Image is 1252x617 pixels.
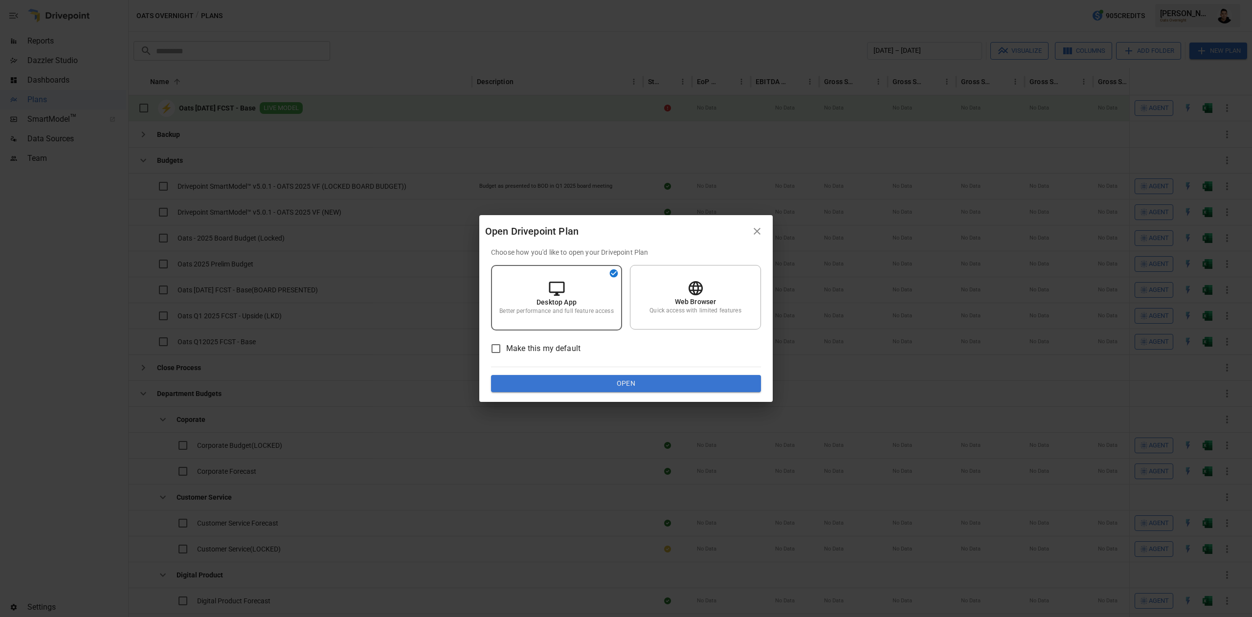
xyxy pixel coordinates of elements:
[675,297,716,307] p: Web Browser
[537,297,577,307] p: Desktop App
[649,307,741,315] p: Quick access with limited features
[499,307,613,315] p: Better performance and full feature access
[485,223,747,239] div: Open Drivepoint Plan
[491,247,761,257] p: Choose how you'd like to open your Drivepoint Plan
[491,375,761,393] button: Open
[506,343,581,354] span: Make this my default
